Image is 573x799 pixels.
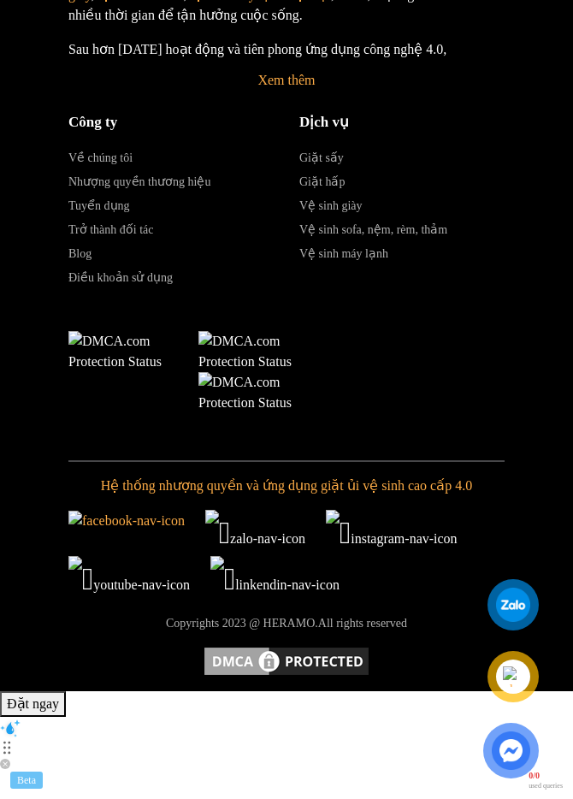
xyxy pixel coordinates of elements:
[257,73,315,87] a: Xem thêm
[68,614,505,632] p: Copyrights 2023 @ HERAMO.All rights reserved
[503,666,523,686] img: phone-icon
[201,653,372,667] a: DMCA.com Protection Status
[68,271,173,284] a: Điều khoản sử dụng
[326,510,458,556] img: instagram-nav-icon
[68,511,185,531] img: facebook-nav-icon
[68,111,274,133] p: Công ty
[68,331,186,413] img: DMCA.com Protection Status
[198,372,316,413] img: DMCA.com Protection Status
[68,247,92,260] a: Blog
[101,478,472,493] a: Hệ thống nhượng quyền và ứng dụng giặt ủi vệ sinh cao cấp 4.0
[198,331,316,372] img: DMCA.com Protection Status
[68,151,133,164] a: Về chúng tôi
[488,652,538,701] a: phone-icon
[201,644,372,678] img: DMCA.com Protection Status
[68,223,154,236] a: Trở thành đối tác
[299,223,447,236] a: Vệ sinh sofa, nệm, rèm, thảm
[529,782,563,790] span: used queries
[68,39,505,142] p: Sau hơn [DATE] hoạt động và tiên phong ứng dụng công nghệ 4.0, HERAMO tự hào là thương hiệu dẫn đ...
[68,175,210,188] a: Nhượng quyền thương hiệu
[68,199,130,212] a: Tuyển dụng
[68,556,190,602] img: youtube-nav-icon
[299,151,344,164] a: Giặt sấy
[205,510,305,556] img: zalo-nav-icon
[210,556,340,602] img: linkendin-nav-icon
[299,175,345,188] a: Giặt hấp
[299,111,505,133] p: Dịch vụ
[299,199,363,212] a: Vệ sinh giày
[299,247,388,260] a: Vệ sinh máy lạnh
[10,772,43,789] div: Beta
